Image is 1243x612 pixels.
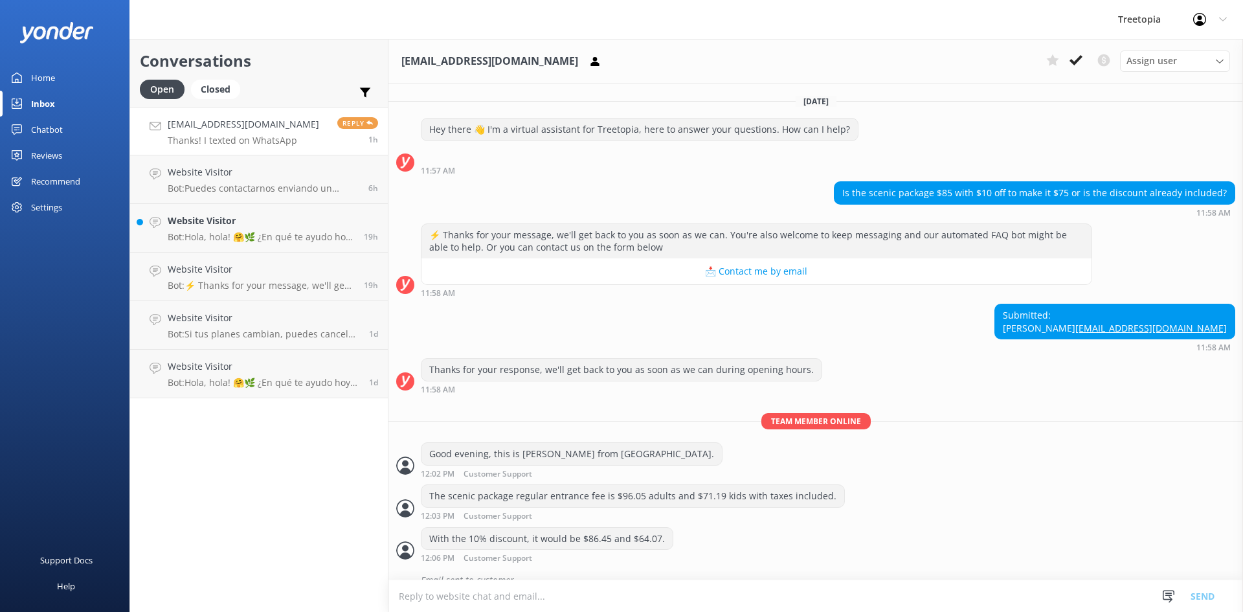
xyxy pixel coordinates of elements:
[168,311,359,325] h4: Website Visitor
[421,289,455,297] strong: 11:58 AM
[421,359,822,381] div: Thanks for your response, we'll get back to you as soon as we can during opening hours.
[168,377,359,389] p: Bot: Hola, hola! 🤗🌿 ¿En qué te ayudo hoy? ¡Estoy lista para la aventura! 🚀.
[421,470,454,479] strong: 12:02 PM
[31,168,80,194] div: Recommend
[130,350,388,398] a: Website VisitorBot:Hola, hola! 🤗🌿 ¿En qué te ayudo hoy? ¡Estoy lista para la aventura! 🚀.1d
[396,569,1235,591] div: 2025-09-22T18:10:21.456
[168,183,359,194] p: Bot: Puedes contactarnos enviando un correo a [EMAIL_ADDRESS][DOMAIN_NAME]. Para reservar un tour...
[168,117,319,131] h4: [EMAIL_ADDRESS][DOMAIN_NAME]
[368,183,378,194] span: Sep 22 2025 08:20am (UTC -06:00) America/Mexico_City
[168,214,354,228] h4: Website Visitor
[421,511,845,521] div: Sep 22 2025 12:03pm (UTC -06:00) America/Mexico_City
[191,82,247,96] a: Closed
[369,328,378,339] span: Sep 21 2025 12:37pm (UTC -06:00) America/Mexico_City
[364,280,378,291] span: Sep 21 2025 07:15pm (UTC -06:00) America/Mexico_City
[796,96,836,107] span: [DATE]
[130,107,388,155] a: [EMAIL_ADDRESS][DOMAIN_NAME]Thanks! I texted on WhatsAppReply1h
[140,80,185,99] div: Open
[464,554,532,563] span: Customer Support
[168,328,359,340] p: Bot: Si tus planes cambian, puedes cancelar tu reserva hasta 48 horas antes de tu tour programado...
[168,359,359,374] h4: Website Visitor
[421,166,858,175] div: Sep 22 2025 11:57am (UTC -06:00) America/Mexico_City
[130,301,388,350] a: Website VisitorBot:Si tus planes cambian, puedes cancelar tu reserva hasta 48 horas antes de tu t...
[168,135,319,146] p: Thanks! I texted on WhatsApp
[421,469,722,479] div: Sep 22 2025 12:02pm (UTC -06:00) America/Mexico_City
[421,553,673,563] div: Sep 22 2025 12:06pm (UTC -06:00) America/Mexico_City
[31,142,62,168] div: Reviews
[994,343,1235,352] div: Sep 22 2025 11:58am (UTC -06:00) America/Mexico_City
[130,253,388,301] a: Website VisitorBot:⚡ Thanks for your message, we'll get back to you as soon as we can. You're als...
[421,224,1092,258] div: ⚡ Thanks for your message, we'll get back to you as soon as we can. You're also welcome to keep m...
[130,204,388,253] a: Website VisitorBot:Hola, hola! 🤗🌿 ¿En qué te ayudo hoy? ¡Estoy lista para la aventura! 🚀.19h
[421,288,1092,297] div: Sep 22 2025 11:58am (UTC -06:00) America/Mexico_City
[191,80,240,99] div: Closed
[421,386,455,394] strong: 11:58 AM
[401,53,578,70] h3: [EMAIL_ADDRESS][DOMAIN_NAME]
[368,134,378,145] span: Sep 22 2025 12:53pm (UTC -06:00) America/Mexico_City
[369,377,378,388] span: Sep 21 2025 09:35am (UTC -06:00) America/Mexico_City
[168,262,354,277] h4: Website Visitor
[421,119,858,141] div: Hey there 👋 I'm a virtual assistant for Treetopia, here to answer your questions. How can I help?
[337,117,378,129] span: Reply
[130,155,388,204] a: Website VisitorBot:Puedes contactarnos enviando un correo a [EMAIL_ADDRESS][DOMAIN_NAME]. Para re...
[1120,51,1230,71] div: Assign User
[421,443,722,465] div: Good evening, this is [PERSON_NAME] from [GEOGRAPHIC_DATA].
[140,82,191,96] a: Open
[364,231,378,242] span: Sep 21 2025 07:45pm (UTC -06:00) America/Mexico_City
[421,385,822,394] div: Sep 22 2025 11:58am (UTC -06:00) America/Mexico_City
[31,194,62,220] div: Settings
[421,485,844,507] div: The scenic package regular entrance fee is $96.05 adults and $71.19 kids with taxes included.
[464,512,532,521] span: Customer Support
[1075,322,1227,334] a: [EMAIL_ADDRESS][DOMAIN_NAME]
[834,182,1235,204] div: Is the scenic package $85 with $10 off to make it $75 or is the discount already included?
[19,22,94,43] img: yonder-white-logo.png
[40,547,93,573] div: Support Docs
[168,280,354,291] p: Bot: ⚡ Thanks for your message, we'll get back to you as soon as we can. You're also welcome to k...
[1196,209,1231,217] strong: 11:58 AM
[421,512,454,521] strong: 12:03 PM
[168,165,359,179] h4: Website Visitor
[421,569,1235,591] div: Email sent to customer
[995,304,1235,339] div: Submitted: [PERSON_NAME]
[421,167,455,175] strong: 11:57 AM
[168,231,354,243] p: Bot: Hola, hola! 🤗🌿 ¿En qué te ayudo hoy? ¡Estoy lista para la aventura! 🚀.
[140,49,378,73] h2: Conversations
[31,91,55,117] div: Inbox
[1196,344,1231,352] strong: 11:58 AM
[761,413,871,429] span: Team member online
[31,65,55,91] div: Home
[421,258,1092,284] button: 📩 Contact me by email
[31,117,63,142] div: Chatbot
[57,573,75,599] div: Help
[1126,54,1177,68] span: Assign user
[834,208,1235,217] div: Sep 22 2025 11:58am (UTC -06:00) America/Mexico_City
[421,554,454,563] strong: 12:06 PM
[464,470,532,479] span: Customer Support
[421,528,673,550] div: With the 10% discount, it would be $86.45 and $64.07.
